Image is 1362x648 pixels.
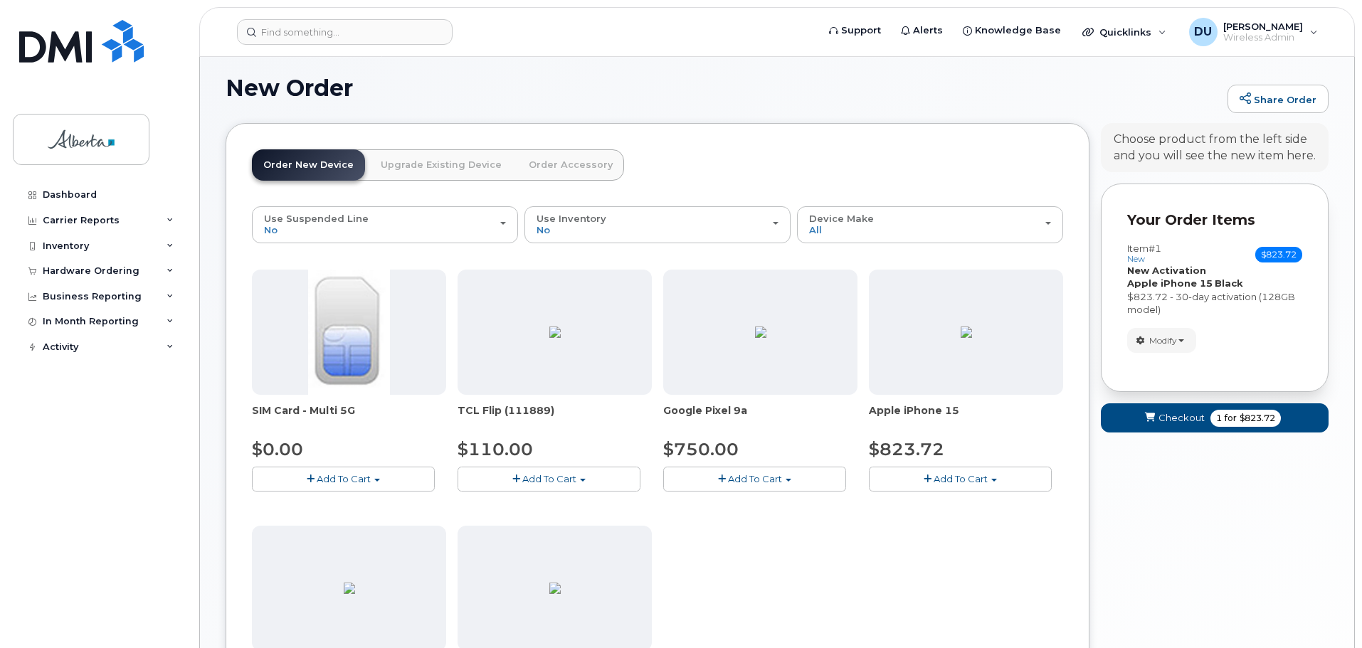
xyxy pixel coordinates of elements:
div: Dorothy Unruh [1179,18,1328,46]
img: 00D627D4-43E9-49B7-A367-2C99342E128C.jpg [308,270,389,395]
strong: Black [1215,277,1243,289]
a: Upgrade Existing Device [369,149,513,181]
h1: New Order [226,75,1220,100]
button: Add To Cart [869,467,1052,492]
span: Use Suspended Line [264,213,369,224]
span: $823.72 [869,439,944,460]
a: Alerts [891,16,953,45]
span: DU [1194,23,1212,41]
p: Your Order Items [1127,210,1302,230]
span: [PERSON_NAME] [1223,21,1303,32]
a: Order New Device [252,149,365,181]
img: BB80DA02-9C0E-4782-AB1B-B1D93CAC2204.png [344,583,355,594]
span: Support [841,23,881,38]
span: $823.72 [1240,412,1275,425]
span: #1 [1149,243,1161,254]
div: Google Pixel 9a [663,403,857,432]
span: $823.72 [1255,247,1302,262]
button: Add To Cart [252,467,435,492]
button: Use Inventory No [524,206,791,243]
img: 96FE4D95-2934-46F2-B57A-6FE1B9896579.png [961,326,972,338]
button: Add To Cart [458,467,640,492]
span: Add To Cart [317,473,371,484]
img: 4BBBA1A7-EEE1-4148-A36C-898E0DC10F5F.png [549,326,561,338]
span: $0.00 [252,439,303,460]
span: Alerts [913,23,943,38]
button: Checkout 1 for $823.72 [1101,403,1329,432]
span: No [264,224,278,235]
span: Checkout [1158,411,1205,425]
button: Device Make All [797,206,1063,243]
span: Add To Cart [522,473,576,484]
span: All [809,224,822,235]
button: Modify [1127,328,1196,353]
span: Wireless Admin [1223,32,1303,43]
div: Apple iPhone 15 [869,403,1063,432]
span: Modify [1149,334,1177,347]
a: Order Accessory [517,149,624,181]
a: Share Order [1228,85,1329,113]
div: Choose product from the left side and you will see the new item here. [1114,132,1316,164]
span: Quicklinks [1099,26,1151,38]
div: TCL Flip (111889) [458,403,652,432]
input: Find something... [237,19,453,45]
small: new [1127,254,1145,264]
div: $823.72 - 30-day activation (128GB model) [1127,290,1302,317]
span: No [537,224,550,235]
div: SIM Card - Multi 5G [252,403,446,432]
img: 13294312-3312-4219-9925-ACC385DD21E2.png [755,326,766,338]
strong: New Activation [1127,265,1206,276]
span: $110.00 [458,439,533,460]
span: Add To Cart [934,473,988,484]
span: Knowledge Base [975,23,1061,38]
strong: Apple iPhone 15 [1127,277,1213,289]
a: Support [819,16,891,45]
span: for [1222,412,1240,425]
div: Quicklinks [1072,18,1176,46]
span: Add To Cart [728,473,782,484]
span: $750.00 [663,439,739,460]
a: Knowledge Base [953,16,1071,45]
h3: Item [1127,243,1161,264]
span: Device Make [809,213,874,224]
button: Add To Cart [663,467,846,492]
span: Use Inventory [537,213,606,224]
button: Use Suspended Line No [252,206,518,243]
span: 1 [1216,412,1222,425]
img: 19E98D24-4FE0-463D-A6C8-45919DAD109D.png [549,583,561,594]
